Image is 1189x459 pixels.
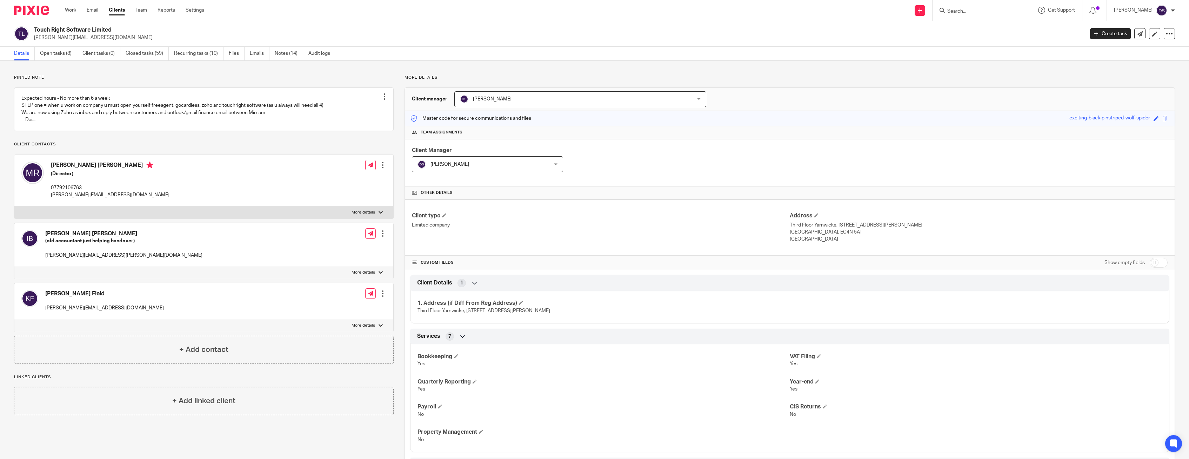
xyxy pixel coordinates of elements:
a: Email [87,7,98,14]
p: More details [352,210,375,215]
h3: Client manager [412,96,447,103]
span: No [418,437,424,442]
span: [PERSON_NAME] [430,162,469,167]
img: svg%3E [14,26,29,41]
a: Create task [1090,28,1131,39]
i: Primary [146,162,153,169]
img: svg%3E [21,162,44,184]
h5: (old accountant just helping handover) [45,237,202,244]
a: Closed tasks (59) [126,47,169,60]
h4: + Add linked client [172,395,235,406]
a: Notes (14) [275,47,303,60]
p: Master code for secure communications and files [410,115,531,122]
span: Yes [418,361,425,366]
h4: CIS Returns [790,403,1162,411]
p: [PERSON_NAME] [1114,7,1153,14]
a: Emails [250,47,269,60]
a: Settings [186,7,204,14]
h4: Bookkeeping [418,353,790,360]
span: Team assignments [421,130,462,135]
h5: (Director) [51,170,169,177]
h4: + Add contact [179,344,228,355]
h4: Payroll [418,403,790,411]
span: Yes [418,387,425,392]
p: More details [405,75,1175,80]
h4: VAT Filing [790,353,1162,360]
h4: Address [790,212,1168,219]
h4: Year-end [790,378,1162,386]
h4: [PERSON_NAME] [PERSON_NAME] [45,230,202,237]
a: Reports [158,7,175,14]
img: svg%3E [21,230,38,247]
p: [GEOGRAPHIC_DATA], EC4N 5AT [790,229,1168,236]
p: Limited company [412,222,790,229]
h4: [PERSON_NAME] [PERSON_NAME] [51,162,169,170]
a: Recurring tasks (10) [174,47,223,60]
img: svg%3E [460,95,468,103]
p: More details [352,323,375,328]
p: Third Floor Yarnwicke, [STREET_ADDRESS][PERSON_NAME] [790,222,1168,229]
span: Get Support [1048,8,1075,13]
p: [PERSON_NAME][EMAIL_ADDRESS][DOMAIN_NAME] [34,34,1080,41]
span: [PERSON_NAME] [473,97,512,101]
a: Clients [109,7,125,14]
a: Files [229,47,245,60]
p: Linked clients [14,374,394,380]
a: Work [65,7,76,14]
p: [PERSON_NAME][EMAIL_ADDRESS][PERSON_NAME][DOMAIN_NAME] [45,252,202,259]
p: [PERSON_NAME][EMAIL_ADDRESS][DOMAIN_NAME] [45,304,164,312]
span: Client Manager [412,147,452,153]
span: No [790,412,796,417]
span: Services [417,333,440,340]
img: svg%3E [21,290,38,307]
span: Yes [790,361,797,366]
p: Pinned note [14,75,394,80]
h4: Client type [412,212,790,219]
h4: Quarterly Reporting [418,378,790,386]
a: Details [14,47,35,60]
p: Client contacts [14,142,394,147]
a: Open tasks (8) [40,47,77,60]
span: No [418,412,424,417]
span: Other details [421,190,453,196]
img: Pixie [14,6,49,15]
label: Show empty fields [1104,259,1145,266]
span: 7 [448,333,451,340]
a: Audit logs [308,47,335,60]
a: Team [135,7,147,14]
img: svg%3E [418,160,426,169]
div: exciting-black-pinstriped-wolf-spider [1069,114,1150,123]
img: svg%3E [1156,5,1167,16]
h2: Touch Right Software Limited [34,26,870,34]
p: More details [352,270,375,275]
h4: 1. Address (if Diff From Reg Address) [418,300,790,307]
h4: Property Management [418,428,790,436]
a: Client tasks (0) [82,47,120,60]
span: Third Floor Yarnwicke, [STREET_ADDRESS][PERSON_NAME] [418,308,550,313]
input: Search [947,8,1010,15]
p: [GEOGRAPHIC_DATA] [790,236,1168,243]
span: Yes [790,387,797,392]
p: [PERSON_NAME][EMAIL_ADDRESS][DOMAIN_NAME] [51,191,169,198]
span: 1 [460,280,463,287]
span: Client Details [417,279,452,287]
p: 07792106763 [51,184,169,191]
h4: CUSTOM FIELDS [412,260,790,265]
h4: [PERSON_NAME] Field [45,290,164,297]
